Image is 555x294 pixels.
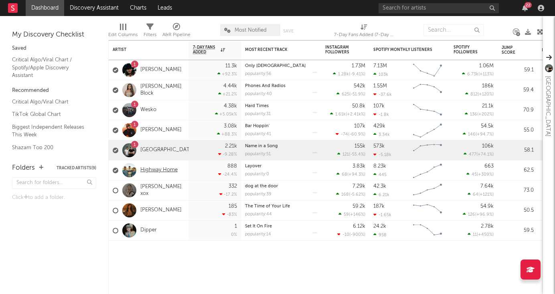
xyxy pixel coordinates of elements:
div: Hard Times [245,104,317,108]
a: Dipper [140,227,157,234]
span: 45 [472,172,477,177]
div: +5.05k % [215,112,237,117]
input: Search... [423,24,484,36]
div: 1.73M [352,63,365,69]
div: Instagram Followers [325,45,353,55]
span: +113 % [480,72,492,77]
div: ( ) [336,132,365,137]
div: -37.6k [373,92,392,97]
div: 7.13M [373,63,387,69]
a: Biggest Independent Releases This Week [12,123,88,139]
div: Saved [12,44,96,53]
div: ( ) [336,192,365,197]
span: +146 % [350,213,364,217]
button: Save [283,29,294,33]
a: [PERSON_NAME] [140,207,182,214]
a: [GEOGRAPHIC_DATA] [140,147,194,154]
div: 4.38k [224,103,237,109]
div: 2.21k [225,144,237,149]
a: Highway Home [140,167,178,174]
div: Layover [245,164,317,168]
span: -10 [342,233,349,237]
div: 73.0 [502,186,534,195]
div: Phones And Radios [245,84,317,88]
div: Filters [144,30,156,40]
div: 663 [484,164,494,169]
a: Wesko [140,107,156,114]
div: 59.5 [502,226,534,235]
span: 59 [344,213,349,217]
div: A&R Pipeline [162,30,190,40]
div: 8.23k [373,164,386,169]
span: 812 [470,92,478,97]
span: -55.4 % [350,152,364,157]
svg: Chart title [409,140,446,160]
svg: Chart title [409,201,446,221]
span: Most Notified [235,28,267,33]
div: ( ) [463,132,494,137]
div: 1 [235,224,237,229]
div: My Discovery Checklist [12,30,96,40]
div: 155k [354,144,365,149]
svg: Chart title [409,120,446,140]
div: 22 [525,2,532,8]
button: 22 [522,5,528,11]
div: ( ) [338,212,365,217]
span: 64 [473,193,478,197]
span: +202 % [478,112,492,117]
div: ( ) [462,71,494,77]
div: Folders [12,163,35,173]
span: +2.41k % [347,112,364,117]
span: 6.73k [467,72,478,77]
div: popularity: 44 [245,212,272,217]
svg: Chart title [409,180,446,201]
div: 573k [373,144,385,149]
div: 59.2k [352,204,365,209]
div: 3.83k [352,164,365,169]
span: +74.1 % [478,152,492,157]
a: dog at the door [245,184,278,189]
div: -1.8k [373,112,389,117]
div: ( ) [333,71,365,77]
a: [PERSON_NAME] xox [140,184,185,197]
div: 58.1 [502,146,534,155]
div: -83 % [222,212,237,217]
div: Spotify Followers [454,45,482,55]
div: popularity: 31 [245,112,271,116]
svg: Chart title [409,160,446,180]
div: ( ) [337,152,365,157]
div: 0 % [231,233,237,237]
div: 429k [373,124,385,129]
div: ( ) [464,152,494,157]
div: dog at the door [245,184,317,189]
div: Edit Columns [108,30,138,40]
svg: Chart title [409,60,446,80]
div: ( ) [468,192,494,197]
div: 445 [373,172,387,177]
span: 146 [468,132,476,137]
div: 3.08k [224,124,237,129]
div: Edit Columns [108,20,138,43]
div: 106k [482,144,494,149]
span: 121 [342,152,349,157]
a: [PERSON_NAME] [140,67,182,73]
span: 7-Day Fans Added [193,45,219,55]
span: 168 [341,193,349,197]
div: 103k [373,72,388,77]
div: 55.0 [502,126,534,135]
div: 21.1k [482,103,494,109]
div: 107k [354,124,365,129]
input: Search for folders... [12,177,96,189]
div: 107k [373,103,385,109]
div: ( ) [330,112,365,117]
div: Set It On Fire [245,224,317,229]
a: Layover [245,164,261,168]
div: -24.4 % [218,172,237,177]
span: 68 [342,172,347,177]
div: 70.9 [502,105,534,115]
div: Recommended [12,86,96,95]
span: -60.9 % [349,132,364,137]
span: +120 % [479,92,492,97]
div: 7.29k [352,184,365,189]
div: 24.2k [373,224,386,229]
